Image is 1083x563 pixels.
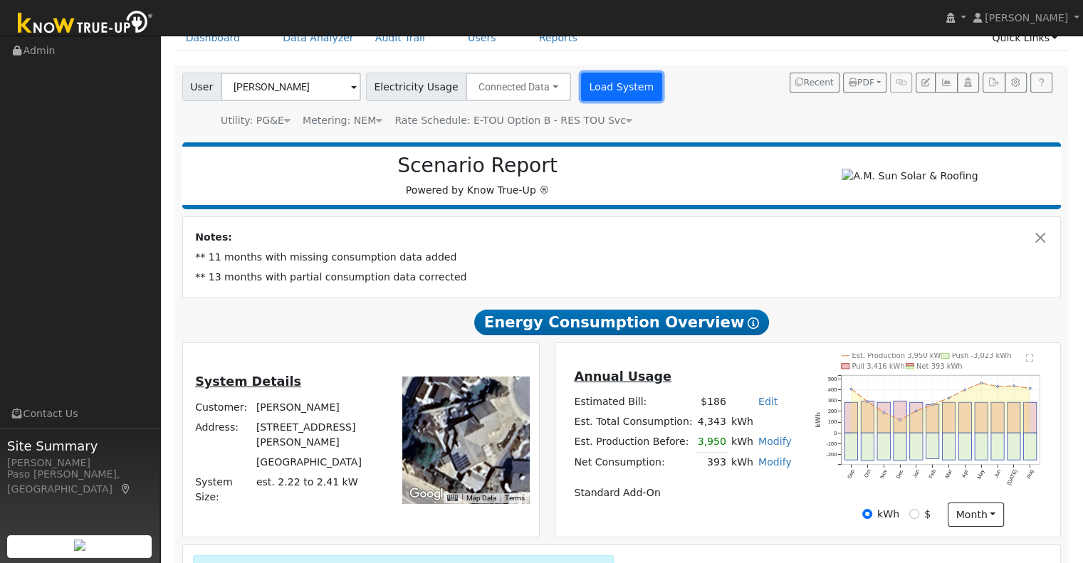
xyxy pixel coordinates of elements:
[193,248,1051,268] td: ** 11 months with missing consumption data added
[197,154,758,178] h2: Scenario Report
[931,403,933,405] circle: onclick=""
[975,433,988,460] rect: onclick=""
[828,408,837,414] text: 200
[466,493,496,503] button: Map Data
[758,436,792,447] a: Modify
[911,468,921,479] text: Jan
[466,73,571,101] button: Connected Data
[758,396,778,407] a: Edit
[695,432,728,453] td: 3,950
[985,12,1068,23] span: [PERSON_NAME]
[828,386,837,393] text: 400
[193,473,254,507] td: System Size:
[253,452,382,472] td: [GEOGRAPHIC_DATA]
[827,440,837,446] text: -100
[844,433,857,460] rect: onclick=""
[862,509,872,519] input: kWh
[842,169,978,184] img: A.M. Sun Solar & Roofing
[193,268,1051,288] td: ** 13 months with partial consumption data corrected
[894,401,906,432] rect: onclick=""
[895,468,905,479] text: Dec
[926,404,939,433] rect: onclick=""
[926,433,939,458] rect: onclick=""
[827,451,837,457] text: -200
[910,402,923,433] rect: onclick=""
[394,115,632,126] span: Alias: None
[935,73,957,93] button: Multi-Series Graph
[861,401,874,432] rect: onclick=""
[863,468,872,478] text: Oct
[748,317,759,329] i: Show Help
[980,382,983,384] circle: onclick=""
[221,73,361,101] input: Select a User
[1008,433,1020,460] rect: onclick=""
[728,432,755,453] td: kWh
[1013,384,1015,386] circle: onclick=""
[189,154,766,198] div: Powered by Know True-Up ®
[961,468,970,478] text: Apr
[899,419,901,421] circle: onclick=""
[975,402,988,433] rect: onclick=""
[581,73,662,101] button: Load System
[916,73,936,93] button: Edit User
[952,352,1012,359] text: Push -3,023 kWh
[883,411,885,414] circle: onclick=""
[7,456,152,470] div: [PERSON_NAME]
[447,493,457,503] button: Keyboard shortcuts
[852,352,946,359] text: Est. Production 3,950 kWh
[852,362,905,370] text: Pull 3,416 kWh
[406,485,453,503] a: Open this area in Google Maps (opens a new window)
[758,456,792,468] a: Modify
[11,8,160,40] img: Know True-Up
[1025,468,1035,480] text: Aug
[981,25,1068,51] a: Quick Links
[846,468,856,480] text: Sep
[572,412,695,432] td: Est. Total Consumption:
[948,503,1004,527] button: month
[924,507,931,522] label: $
[195,231,232,243] strong: Notes:
[572,483,794,503] td: Standard Add-On
[943,402,956,433] rect: onclick=""
[1024,433,1037,460] rect: onclick=""
[1008,402,1020,433] rect: onclick=""
[474,310,769,335] span: Energy Consumption Overview
[957,73,979,93] button: Login As
[948,396,950,399] circle: onclick=""
[366,73,466,101] span: Electricity Usage
[457,25,507,51] a: Users
[406,485,453,503] img: Google
[253,417,382,452] td: [STREET_ADDRESS][PERSON_NAME]
[175,25,251,51] a: Dashboard
[120,483,132,495] a: Map
[1006,468,1019,486] text: [DATE]
[997,385,999,387] circle: onclick=""
[1024,402,1037,433] rect: onclick=""
[983,73,1005,93] button: Export Interval Data
[221,113,291,128] div: Utility: PG&E
[195,374,301,389] u: System Details
[1005,73,1027,93] button: Settings
[928,468,937,479] text: Feb
[1026,354,1034,362] text: 
[849,78,874,88] span: PDF
[365,25,436,51] a: Audit Trail
[943,433,956,460] rect: onclick=""
[572,391,695,411] td: Estimated Bill:
[272,25,365,51] a: Data Analyzer
[991,433,1004,460] rect: onclick=""
[958,402,971,433] rect: onclick=""
[828,419,837,425] text: 100
[894,433,906,461] rect: onclick=""
[572,452,695,473] td: Net Consumption:
[193,397,254,417] td: Customer:
[574,369,671,384] u: Annual Usage
[728,412,794,432] td: kWh
[844,402,857,433] rect: onclick=""
[867,400,869,402] circle: onclick=""
[910,433,923,460] rect: onclick=""
[993,468,1002,479] text: Jun
[256,476,358,488] span: est. 2.22 to 2.41 kW
[253,473,382,507] td: System Size
[505,494,525,502] a: Terms (opens in new tab)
